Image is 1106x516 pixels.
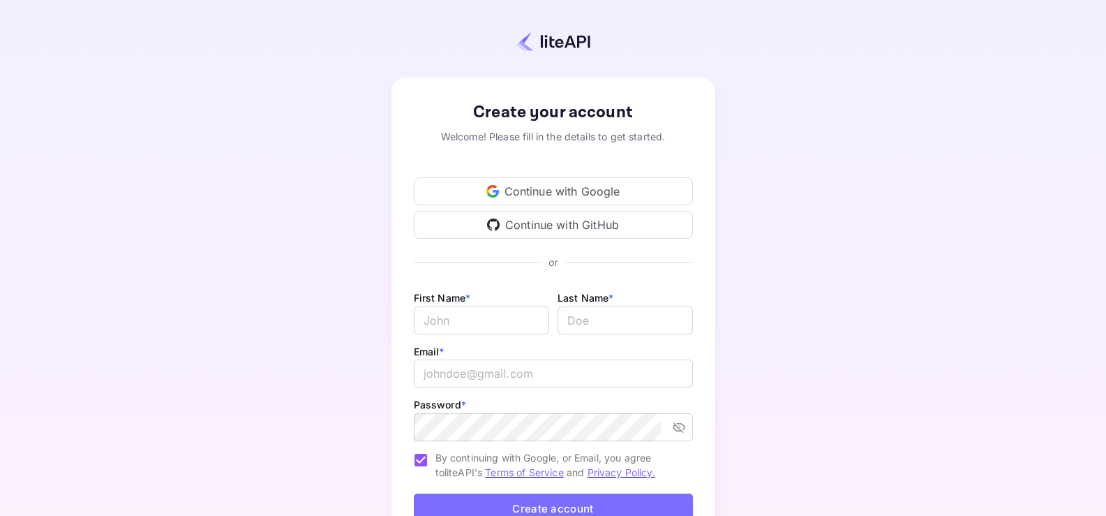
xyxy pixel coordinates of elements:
[485,466,563,478] a: Terms of Service
[414,211,693,239] div: Continue with GitHub
[414,177,693,205] div: Continue with Google
[414,100,693,125] div: Create your account
[414,129,693,144] div: Welcome! Please fill in the details to get started.
[414,399,466,411] label: Password
[588,466,655,478] a: Privacy Policy.
[516,31,590,52] img: liteapi
[414,346,444,357] label: Email
[414,292,471,304] label: First Name
[435,450,682,480] span: By continuing with Google, or Email, you agree to liteAPI's and
[558,307,693,334] input: Doe
[414,360,693,388] input: johndoe@gmail.com
[558,292,614,304] label: Last Name
[414,307,549,334] input: John
[666,415,692,440] button: toggle password visibility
